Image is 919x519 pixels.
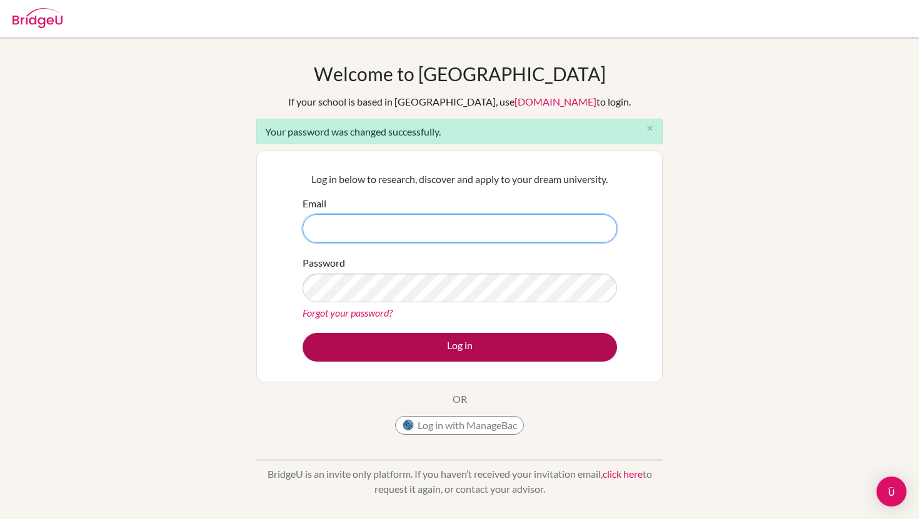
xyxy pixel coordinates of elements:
label: Password [303,255,345,270]
button: Log in [303,333,617,362]
a: Forgot your password? [303,307,393,319]
i: close [645,124,655,133]
div: Your password was changed successfully. [256,119,663,144]
button: Close [637,119,662,138]
p: OR [453,392,467,407]
div: If your school is based in [GEOGRAPHIC_DATA], use to login. [288,94,631,109]
div: Open Intercom Messenger [876,477,906,507]
label: Email [303,196,326,211]
img: Bridge-U [13,8,63,28]
h1: Welcome to [GEOGRAPHIC_DATA] [314,62,606,85]
a: click here [603,468,643,480]
button: Log in with ManageBac [395,416,524,435]
p: BridgeU is an invite only platform. If you haven’t received your invitation email, to request it ... [256,467,663,497]
a: [DOMAIN_NAME] [515,96,596,107]
p: Log in below to research, discover and apply to your dream university. [303,172,617,187]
